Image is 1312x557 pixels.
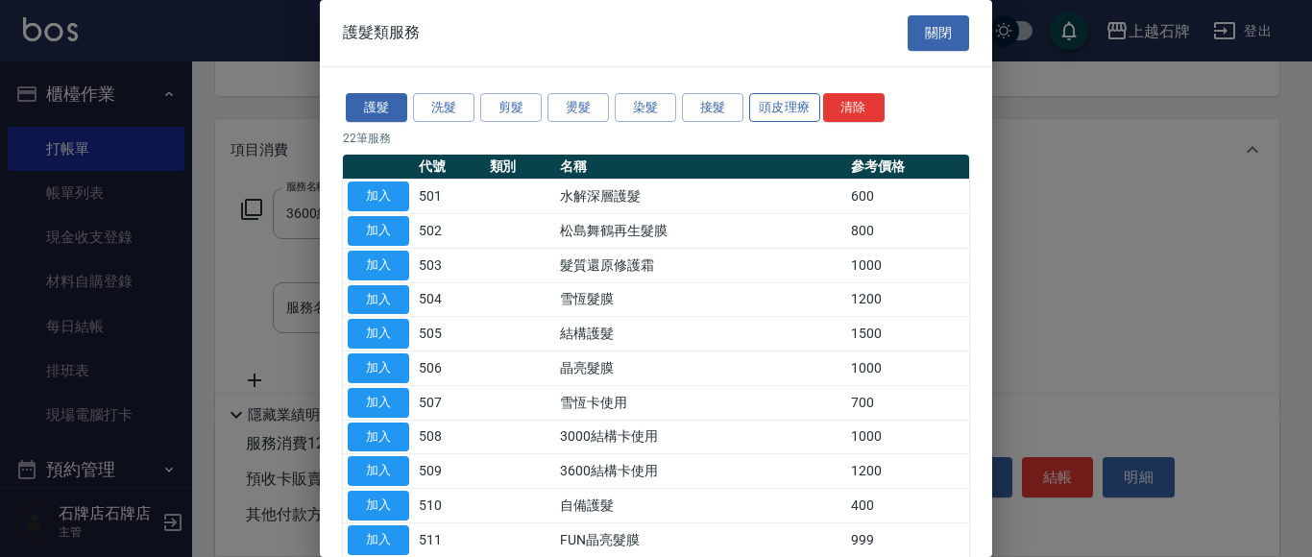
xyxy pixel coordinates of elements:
[414,454,485,489] td: 509
[555,248,846,282] td: 髮質還原修護霜
[555,282,846,317] td: 雪恆髮膜
[555,317,846,351] td: 結構護髮
[348,423,409,452] button: 加入
[908,15,969,51] button: 關閉
[414,420,485,454] td: 508
[555,351,846,386] td: 晶亮髮膜
[414,317,485,351] td: 505
[343,23,420,42] span: 護髮類服務
[749,93,820,123] button: 頭皮理療
[348,491,409,521] button: 加入
[414,385,485,420] td: 507
[414,351,485,386] td: 506
[348,251,409,280] button: 加入
[846,155,969,180] th: 參考價格
[846,420,969,454] td: 1000
[414,522,485,557] td: 511
[348,319,409,349] button: 加入
[348,353,409,383] button: 加入
[480,93,542,123] button: 剪髮
[348,388,409,418] button: 加入
[555,214,846,249] td: 松島舞鶴再生髮膜
[555,489,846,523] td: 自備護髮
[846,180,969,214] td: 600
[343,130,969,147] p: 22 筆服務
[348,216,409,246] button: 加入
[348,525,409,555] button: 加入
[846,282,969,317] td: 1200
[547,93,609,123] button: 燙髮
[348,182,409,211] button: 加入
[846,489,969,523] td: 400
[555,420,846,454] td: 3000結構卡使用
[485,155,556,180] th: 類別
[555,385,846,420] td: 雪恆卡使用
[414,155,485,180] th: 代號
[348,285,409,315] button: 加入
[348,456,409,486] button: 加入
[555,454,846,489] td: 3600結構卡使用
[414,180,485,214] td: 501
[846,214,969,249] td: 800
[555,155,846,180] th: 名稱
[414,282,485,317] td: 504
[555,522,846,557] td: FUN晶亮髮膜
[846,522,969,557] td: 999
[846,385,969,420] td: 700
[846,454,969,489] td: 1200
[414,214,485,249] td: 502
[413,93,474,123] button: 洗髮
[846,317,969,351] td: 1500
[823,93,885,123] button: 清除
[414,489,485,523] td: 510
[682,93,743,123] button: 接髮
[555,180,846,214] td: 水解深層護髮
[346,93,407,123] button: 護髮
[846,248,969,282] td: 1000
[414,248,485,282] td: 503
[615,93,676,123] button: 染髮
[846,351,969,386] td: 1000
